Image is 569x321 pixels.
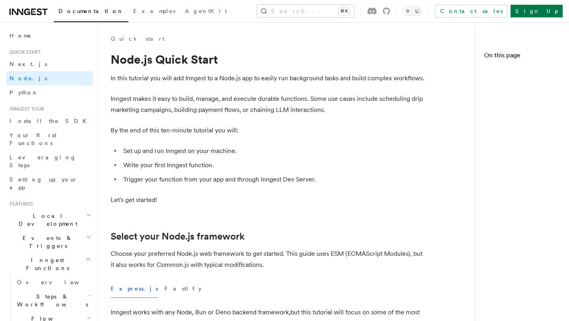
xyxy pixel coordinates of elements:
[111,125,427,136] p: By the end of this ten-minute tutorial you will:
[6,212,86,228] span: Local Development
[6,234,86,250] span: Events & Triggers
[111,248,427,270] p: Choose your preferred Node.js web framework to get started. This guide uses ESM (ECMAScript Modul...
[484,51,560,63] h4: On this page
[435,5,507,17] a: Contact sales
[339,7,350,15] kbd: ⌘K
[6,150,93,172] a: Leveraging Steps
[17,279,98,285] span: Overview
[111,280,158,298] button: Express.js
[511,5,563,17] a: Sign Up
[6,172,93,194] a: Setting up your app
[6,85,93,100] a: Python
[6,256,85,272] span: Inngest Functions
[9,75,47,81] span: Node.js
[180,2,232,21] a: AgentKit
[111,93,427,115] p: Inngest makes it easy to build, manage, and execute durable functions. Some use cases include sch...
[111,194,427,206] p: Let's get started!
[111,35,164,43] a: Quick start
[14,289,93,312] button: Steps & Workflows
[111,73,427,84] p: In this tutorial you will add Inngest to a Node.js app to easily run background tasks and build c...
[6,106,44,112] span: Inngest tour
[9,61,47,67] span: Next.js
[9,89,38,96] span: Python
[9,32,32,40] span: Home
[6,128,93,150] a: Your first Functions
[164,280,202,298] button: Fastify
[6,49,41,55] span: Quick start
[6,71,93,85] a: Node.js
[14,275,93,289] a: Overview
[133,8,175,14] span: Examples
[6,201,33,207] span: Features
[121,160,427,171] li: Write your first Inngest function.
[121,174,427,185] li: Trigger your function from your app and through Inngest Dev Server.
[9,118,91,124] span: Install the SDK
[128,2,180,21] a: Examples
[6,57,93,71] a: Next.js
[6,253,93,275] button: Inngest Functions
[257,5,354,17] button: Search...⌘K
[111,52,427,66] h1: Node.js Quick Start
[58,8,124,14] span: Documentation
[14,293,88,308] span: Steps & Workflows
[6,209,93,231] button: Local Development
[6,231,93,253] button: Events & Triggers
[9,176,77,191] span: Setting up your app
[54,2,128,22] a: Documentation
[9,154,76,168] span: Leveraging Steps
[6,28,93,43] a: Home
[111,231,245,242] a: Select your Node.js framework
[185,8,227,14] span: AgentKit
[6,114,93,128] a: Install the SDK
[121,145,427,157] li: Set up and run Inngest on your machine.
[9,132,57,146] span: Your first Functions
[403,6,422,16] button: Toggle dark mode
